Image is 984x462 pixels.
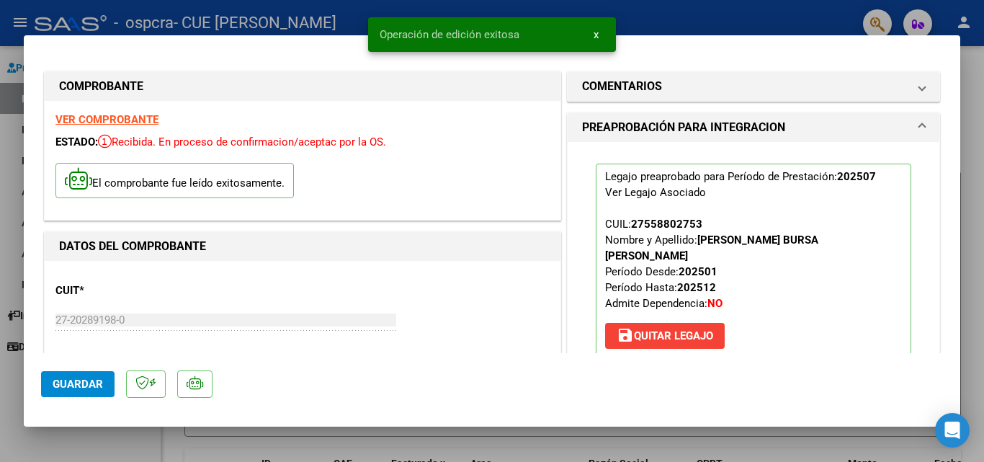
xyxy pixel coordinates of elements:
a: VER COMPROBANTE [55,113,158,126]
p: CUIT [55,283,204,299]
h1: COMENTARIOS [582,78,662,95]
strong: COMPROBANTE [59,79,143,93]
mat-expansion-panel-header: COMENTARIOS [568,72,939,101]
button: x [582,22,610,48]
span: Quitar Legajo [617,329,713,342]
mat-expansion-panel-header: PREAPROBACIÓN PARA INTEGRACION [568,113,939,142]
mat-icon: save [617,326,634,344]
div: 27558802753 [631,216,702,232]
p: El comprobante fue leído exitosamente. [55,163,294,198]
span: CUIL: Nombre y Apellido: Período Desde: Período Hasta: Admite Dependencia: [605,218,818,310]
strong: NO [707,297,723,310]
strong: DATOS DEL COMPROBANTE [59,239,206,253]
strong: 202501 [679,265,717,278]
strong: 202507 [837,170,876,183]
button: Quitar Legajo [605,323,725,349]
span: x [594,28,599,41]
strong: 202512 [677,281,716,294]
h1: PREAPROBACIÓN PARA INTEGRACION [582,119,785,136]
div: Open Intercom Messenger [935,413,970,448]
p: Legajo preaprobado para Período de Prestación: [596,164,911,355]
button: Guardar [41,371,115,397]
div: Ver Legajo Asociado [605,185,706,200]
span: Guardar [53,378,103,391]
span: Recibida. En proceso de confirmacion/aceptac por la OS. [98,136,386,148]
span: Operación de edición exitosa [380,27,519,42]
div: PREAPROBACIÓN PARA INTEGRACION [568,142,939,388]
span: ESTADO: [55,136,98,148]
strong: [PERSON_NAME] BURSA [PERSON_NAME] [605,234,818,262]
